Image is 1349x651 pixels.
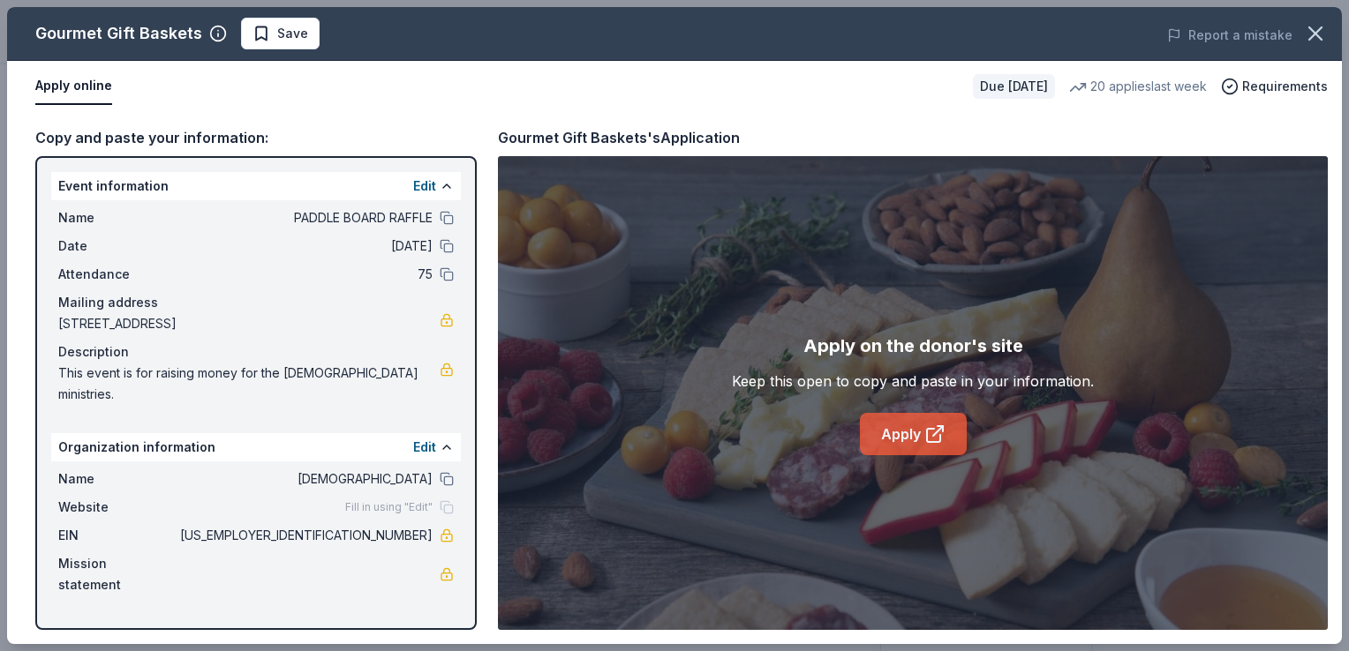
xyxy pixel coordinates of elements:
[58,341,454,363] div: Description
[35,19,202,48] div: Gourmet Gift Baskets
[58,236,177,257] span: Date
[413,437,436,458] button: Edit
[345,500,433,514] span: Fill in using "Edit"
[58,553,177,595] span: Mission statement
[35,68,112,105] button: Apply online
[51,172,461,200] div: Event information
[177,207,433,228] span: PADDLE BOARD RAFFLE
[177,236,433,257] span: [DATE]
[58,468,177,490] span: Name
[177,525,433,546] span: [US_EMPLOYER_IDENTIFICATION_NUMBER]
[860,413,967,455] a: Apply
[803,332,1023,360] div: Apply on the donor's site
[35,126,477,149] div: Copy and paste your information:
[277,23,308,44] span: Save
[1242,76,1328,97] span: Requirements
[498,126,740,149] div: Gourmet Gift Baskets's Application
[413,176,436,197] button: Edit
[732,370,1094,392] div: Keep this open to copy and paste in your information.
[1069,76,1207,97] div: 20 applies last week
[58,497,177,518] span: Website
[58,313,440,334] span: [STREET_ADDRESS]
[58,264,177,285] span: Attendance
[1221,76,1328,97] button: Requirements
[58,207,177,228] span: Name
[177,468,433,490] span: [DEMOGRAPHIC_DATA]
[177,264,433,285] span: 75
[58,292,454,313] div: Mailing address
[58,525,177,546] span: EIN
[58,363,440,405] span: This event is for raising money for the [DEMOGRAPHIC_DATA] ministries.
[973,74,1055,99] div: Due [DATE]
[241,18,320,49] button: Save
[1167,25,1292,46] button: Report a mistake
[51,433,461,461] div: Organization information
